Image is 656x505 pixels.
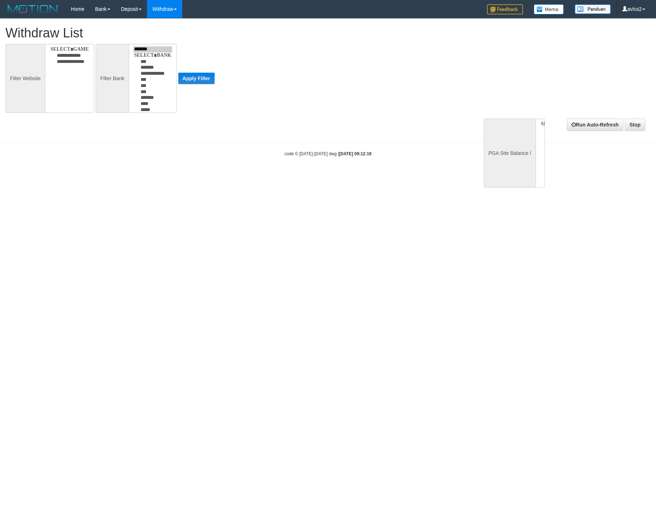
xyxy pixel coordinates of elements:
[534,4,564,14] img: Button%20Memo.svg
[5,44,45,113] div: Filter Website
[625,119,645,131] a: Stop
[285,151,372,156] small: code © [DATE]-[DATE] dwg |
[178,73,215,84] button: Apply Filter
[5,4,60,14] img: MOTION_logo.png
[96,44,129,113] div: Filter Bank
[5,26,430,40] h1: Withdraw List
[575,4,611,14] img: panduan.png
[339,151,371,156] strong: [DATE] 09:12:19
[487,4,523,14] img: Feedback.jpg
[484,119,536,188] div: PGA Site Balance /
[567,119,623,131] a: Run Auto-Refresh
